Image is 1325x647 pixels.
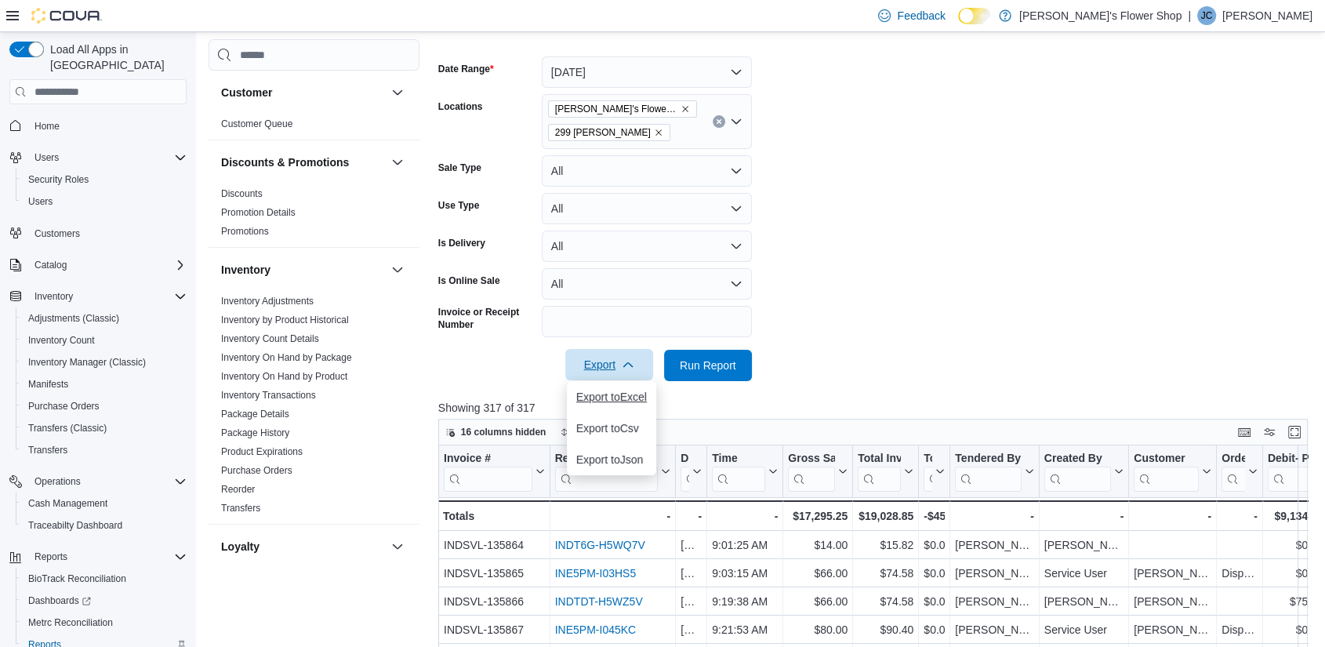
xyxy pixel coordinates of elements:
div: $15.82 [858,536,913,554]
button: Display options [1260,423,1279,442]
div: Jesse Carmo [1197,6,1216,25]
button: Reports [3,546,193,568]
div: Date [681,452,689,467]
div: [DATE] [681,592,702,611]
div: Inventory [209,292,419,524]
a: Inventory On Hand by Package [221,352,352,363]
a: INE5PM-I045KC [554,623,635,636]
span: 16 columns hidden [461,426,546,438]
div: 9:21:53 AM [712,620,778,639]
button: Inventory Count [16,329,193,351]
div: [PERSON_NAME] [955,620,1033,639]
span: Misha's Flower Shop [548,100,697,118]
div: Invoice # [444,452,532,492]
div: [PERSON_NAME] [955,592,1033,611]
div: [PERSON_NAME] [955,536,1033,554]
p: Showing 317 of 317 [438,400,1317,416]
span: Inventory [28,287,187,306]
div: 9:01:25 AM [712,536,778,554]
button: Inventory Manager (Classic) [16,351,193,373]
div: Gross Sales [788,452,835,492]
a: Home [28,117,66,136]
span: Operations [34,475,81,488]
span: Customers [28,224,187,243]
span: BioTrack Reconciliation [22,569,187,588]
div: [DATE] [681,564,702,583]
input: Dark Mode [958,8,991,24]
span: Cash Management [22,494,187,513]
span: Inventory [34,290,73,303]
button: BioTrack Reconciliation [16,568,193,590]
div: [DATE] [681,536,702,554]
div: Total Discount [924,452,932,467]
button: Sort fields [554,423,623,442]
a: Promotions [221,226,269,237]
button: Debit- POB [1268,452,1323,492]
span: Security Roles [28,173,89,186]
button: All [542,155,752,187]
div: - [1134,507,1211,525]
button: Discounts & Promotions [221,154,385,170]
span: Customers [34,227,80,240]
span: Catalog [34,259,67,271]
button: Customer [388,83,407,102]
button: Cash Management [16,493,193,514]
button: Inventory [28,287,79,306]
span: Inventory Manager (Classic) [22,353,187,372]
div: Discounts & Promotions [209,184,419,247]
span: Purchase Orders [221,464,292,477]
span: Metrc Reconciliation [28,616,113,629]
span: Promotion Details [221,206,296,219]
button: Export [565,349,653,380]
span: Transfers [28,444,67,456]
div: - [712,507,778,525]
div: $66.00 [788,592,848,611]
button: Traceabilty Dashboard [16,514,193,536]
button: Customer [1134,452,1211,492]
span: JC [1201,6,1213,25]
button: Order Source [1222,452,1258,492]
span: Load All Apps in [GEOGRAPHIC_DATA] [44,42,187,73]
div: Invoice # [444,452,532,467]
button: Discounts & Promotions [388,153,407,172]
button: Purchase Orders [16,395,193,417]
div: -$453.30 [924,507,945,525]
label: Is Online Sale [438,274,500,287]
span: Manifests [22,375,187,394]
button: Adjustments (Classic) [16,307,193,329]
a: Package Details [221,409,289,420]
span: Discounts [221,187,263,200]
span: Users [28,148,187,167]
div: INDSVL-135865 [444,564,545,583]
div: $74.58 [858,564,913,583]
a: Traceabilty Dashboard [22,516,129,535]
button: Loyalty [388,537,407,556]
p: | [1188,6,1191,25]
div: [DATE] [681,620,702,639]
button: Catalog [28,256,73,274]
div: $19,028.85 [858,507,913,525]
span: Export [575,349,644,380]
button: [DATE] [542,56,752,88]
div: $66.00 [788,564,848,583]
div: - [681,507,702,525]
span: BioTrack Reconciliation [28,572,126,585]
span: Adjustments (Classic) [22,309,187,328]
div: - [955,507,1033,525]
button: Inventory [3,285,193,307]
div: 9:19:38 AM [712,592,778,611]
div: Customer [1134,452,1199,467]
span: Export to Csv [576,422,647,434]
a: Reorder [221,484,255,495]
a: Cash Management [22,494,114,513]
span: Product Expirations [221,445,303,458]
button: All [542,268,752,300]
button: Tendered By [955,452,1033,492]
button: Date [681,452,702,492]
span: Purchase Orders [28,400,100,413]
button: Users [3,147,193,169]
div: Debit- POB [1268,452,1311,492]
p: [PERSON_NAME] [1222,6,1312,25]
a: Inventory Adjustments [221,296,314,307]
a: INDT6G-H5WQ7V [554,539,644,551]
